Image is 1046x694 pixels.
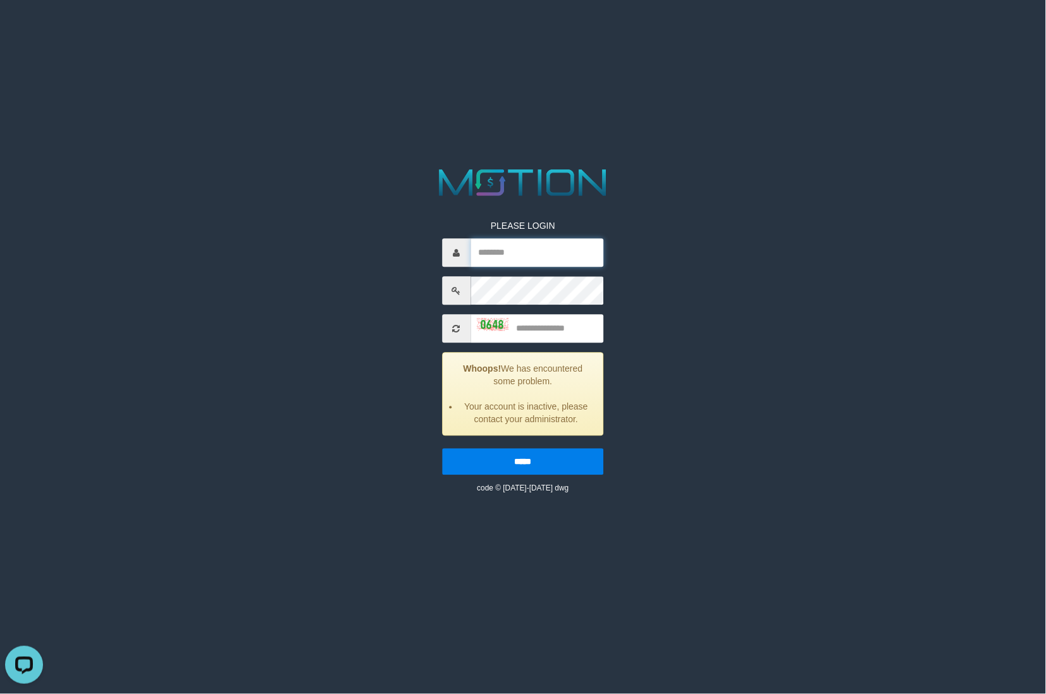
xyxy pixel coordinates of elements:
[442,353,604,436] div: We has encountered some problem.
[431,165,614,201] img: MOTION_logo.png
[442,220,604,233] p: PLEASE LOGIN
[464,364,501,374] strong: Whoops!
[5,5,43,43] button: Open LiveChat chat widget
[458,401,594,426] li: Your account is inactive, please contact your administrator.
[477,319,508,331] img: captcha
[477,484,569,493] small: code © [DATE]-[DATE] dwg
